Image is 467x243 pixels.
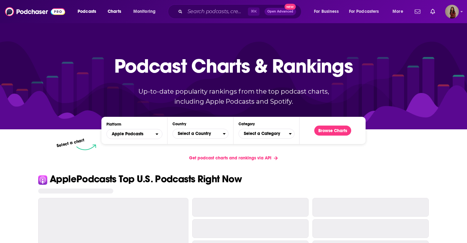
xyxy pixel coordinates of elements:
[126,86,341,106] p: Up-to-date popularity rankings from the top podcast charts, including Apple Podcasts and Spotify.
[5,6,65,18] img: Podchaser - Follow, Share and Rate Podcasts
[133,7,156,16] span: Monitoring
[388,7,411,17] button: open menu
[239,128,289,139] span: Select a Category
[248,8,259,16] span: ⌘ K
[173,128,223,139] span: Select a Country
[78,7,96,16] span: Podcasts
[174,4,307,19] div: Search podcasts, credits, & more...
[185,7,248,17] input: Search podcasts, credits, & more...
[349,7,379,16] span: For Podcasters
[314,7,339,16] span: For Business
[104,7,125,17] a: Charts
[345,7,388,17] button: open menu
[239,129,295,139] button: Categories
[107,129,156,139] span: Apple Podcasts
[76,144,96,150] img: select arrow
[412,6,423,17] a: Show notifications dropdown
[264,8,296,15] button: Open AdvancedNew
[73,7,104,17] button: open menu
[189,155,271,161] span: Get podcast charts and rankings via API
[106,129,162,139] button: open menu
[172,129,228,139] button: Countries
[445,5,459,18] img: User Profile
[310,7,346,17] button: open menu
[445,5,459,18] button: Show profile menu
[314,126,351,136] button: Browse Charts
[445,5,459,18] span: Logged in as akanksha36648
[108,7,121,16] span: Charts
[106,129,162,139] h2: Platforms
[267,10,293,13] span: Open Advanced
[428,6,438,17] a: Show notifications dropdown
[38,175,47,184] img: Apple Icon
[50,174,242,184] p: Apple Podcasts Top U.S. Podcasts Right Now
[285,4,296,10] span: New
[184,150,283,166] a: Get podcast charts and rankings via API
[129,7,164,17] button: open menu
[114,45,353,86] p: Podcast Charts & Rankings
[393,7,403,16] span: More
[56,137,85,148] p: Select a chart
